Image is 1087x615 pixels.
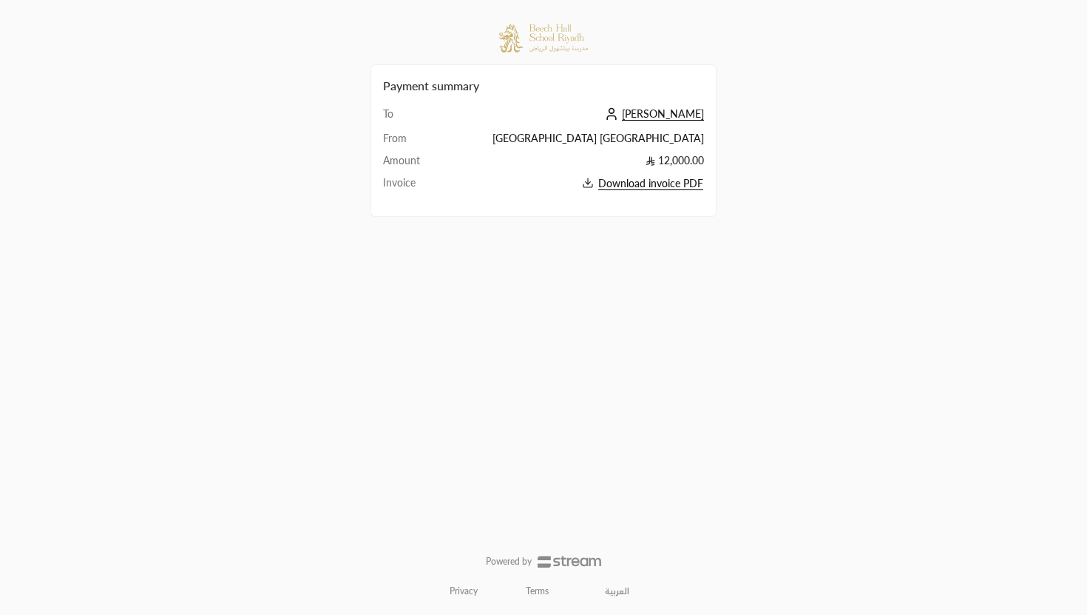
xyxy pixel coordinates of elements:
td: Invoice [383,175,431,192]
button: Download invoice PDF [431,175,704,192]
td: To [383,107,431,131]
span: Download invoice PDF [598,177,703,190]
a: [PERSON_NAME] [601,107,704,120]
img: Company Logo [499,24,588,53]
td: 12,000.00 [431,153,704,175]
td: Amount [383,153,431,175]
p: Powered by [486,556,532,568]
a: العربية [597,579,637,603]
span: [PERSON_NAME] [622,107,704,121]
td: [GEOGRAPHIC_DATA] [GEOGRAPHIC_DATA] [431,131,704,153]
a: Privacy [450,585,478,597]
h2: Payment summary [383,77,704,95]
a: Terms [526,585,549,597]
td: From [383,131,431,153]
